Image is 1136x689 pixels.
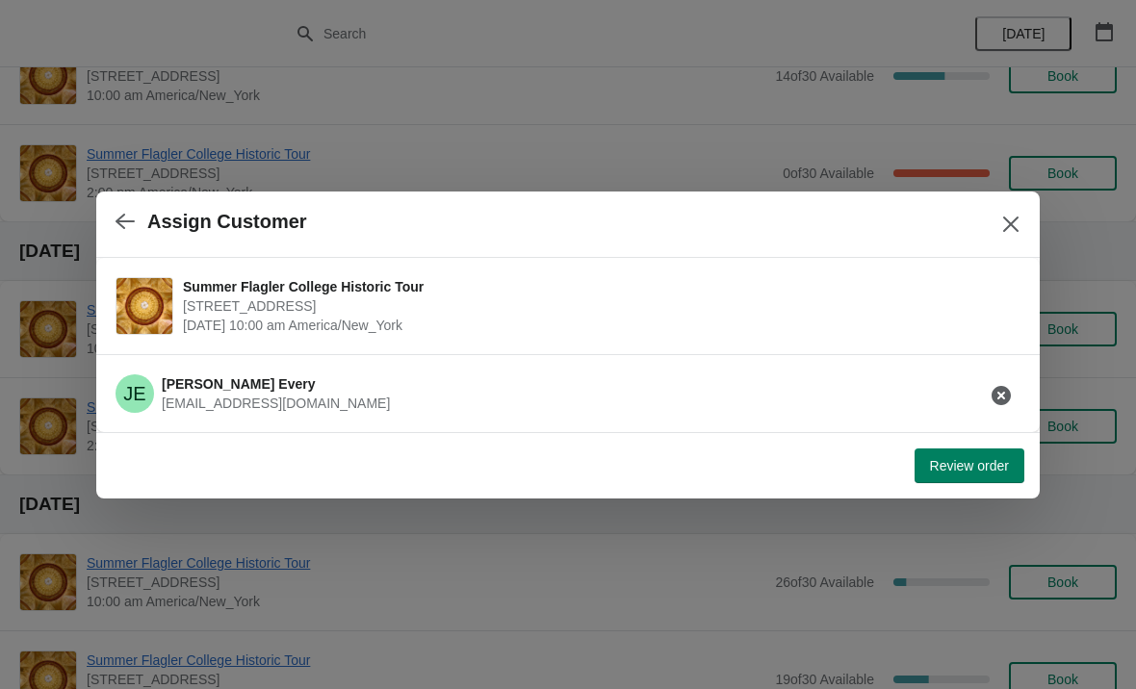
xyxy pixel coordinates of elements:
[123,383,145,404] text: JE
[116,278,172,334] img: Summer Flagler College Historic Tour | 74 King Street, St. Augustine, FL, USA | September 26 | 10...
[183,316,1011,335] span: [DATE] 10:00 am America/New_York
[162,396,390,411] span: [EMAIL_ADDRESS][DOMAIN_NAME]
[183,296,1011,316] span: [STREET_ADDRESS]
[183,277,1011,296] span: Summer Flagler College Historic Tour
[116,374,154,413] span: Joshua
[994,207,1028,242] button: Close
[930,458,1009,473] span: Review order
[147,211,307,233] h2: Assign Customer
[915,448,1024,483] button: Review order
[162,376,316,392] span: [PERSON_NAME] Every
